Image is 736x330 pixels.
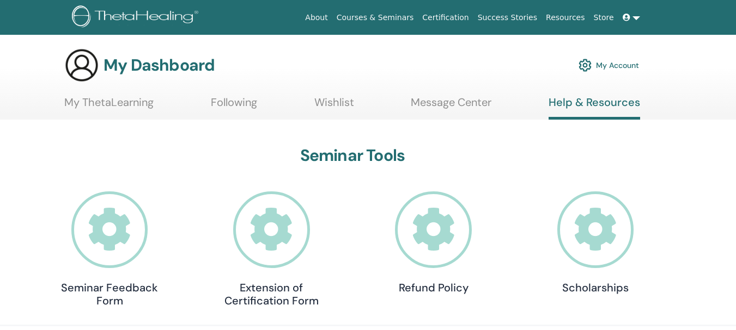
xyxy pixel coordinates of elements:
h4: Scholarships [541,281,650,294]
a: Following [211,96,257,117]
a: Certification [418,8,473,28]
h3: Seminar Tools [55,146,650,165]
a: Scholarships [541,191,650,294]
a: Success Stories [473,8,542,28]
a: My ThetaLearning [64,96,154,117]
a: Extension of Certification Form [217,191,326,307]
a: Courses & Seminars [332,8,418,28]
a: My Account [579,53,639,77]
h4: Refund Policy [379,281,488,294]
h3: My Dashboard [104,55,215,75]
a: Help & Resources [549,96,640,120]
a: Resources [542,8,589,28]
h4: Seminar Feedback Form [55,281,164,307]
a: Refund Policy [379,191,488,294]
img: logo.png [72,5,202,30]
a: Store [589,8,618,28]
a: Wishlist [314,96,354,117]
img: cog.svg [579,56,592,74]
a: Message Center [411,96,491,117]
a: Seminar Feedback Form [55,191,164,307]
a: About [301,8,332,28]
img: generic-user-icon.jpg [64,48,99,83]
h4: Extension of Certification Form [217,281,326,307]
